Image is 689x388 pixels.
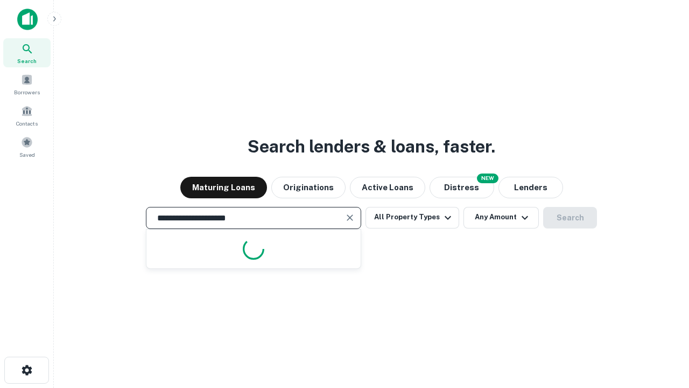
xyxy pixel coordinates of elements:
button: Lenders [498,177,563,198]
span: Search [17,57,37,65]
div: NEW [477,174,498,183]
button: Search distressed loans with lien and other non-mortgage details. [430,177,494,198]
button: Active Loans [350,177,425,198]
a: Contacts [3,101,51,130]
button: Maturing Loans [180,177,267,198]
img: capitalize-icon.png [17,9,38,30]
button: Clear [342,210,357,225]
a: Search [3,38,51,67]
button: Any Amount [463,207,539,228]
span: Contacts [16,119,38,128]
a: Borrowers [3,70,51,99]
a: Saved [3,132,51,161]
h3: Search lenders & loans, faster. [248,134,495,160]
span: Borrowers [14,88,40,96]
button: Originations [271,177,346,198]
span: Saved [19,150,35,159]
iframe: Chat Widget [635,302,689,354]
button: All Property Types [365,207,459,228]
